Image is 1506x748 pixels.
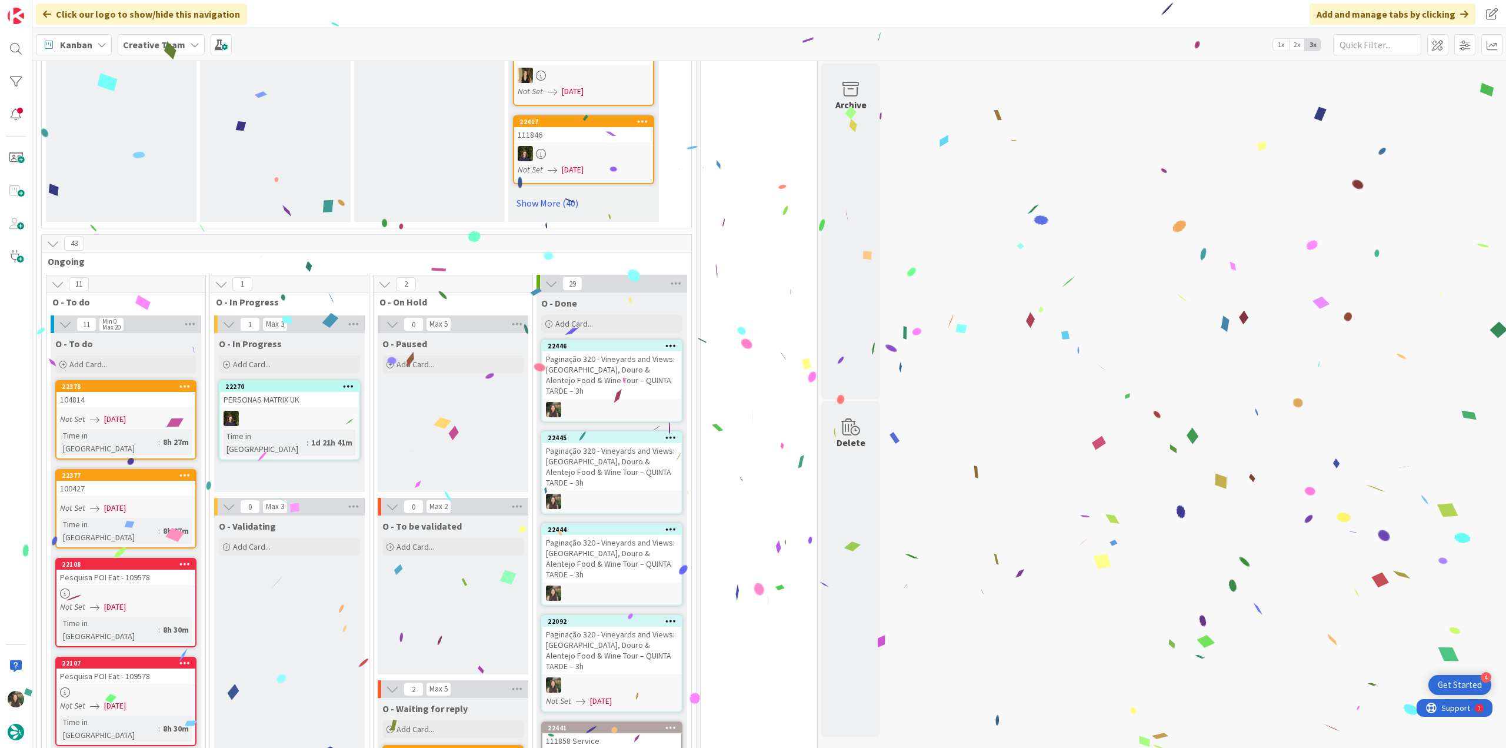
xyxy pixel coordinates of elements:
[1481,672,1491,683] div: 4
[158,623,160,636] span: :
[48,255,677,267] span: Ongoing
[104,502,126,514] span: [DATE]
[542,443,681,490] div: Paginação 320 - Vineyards and Views: [GEOGRAPHIC_DATA], Douro & Alentejo Food & Wine Tour – QUINT...
[160,722,192,735] div: 8h 30m
[382,703,468,714] span: O - Waiting for reply
[76,317,96,331] span: 11
[61,5,64,14] div: 1
[104,413,126,425] span: [DATE]
[513,115,654,184] a: 22417111846MCNot Set[DATE]
[1438,679,1482,691] div: Get Started
[542,524,681,582] div: 22444Paginação 320 - Vineyards and Views: [GEOGRAPHIC_DATA], Douro & Alentejo Food & Wine Tour – ...
[56,481,195,496] div: 100427
[308,436,355,449] div: 1d 21h 41m
[60,503,85,513] i: Not Set
[224,430,306,456] div: Time in [GEOGRAPHIC_DATA]
[55,469,196,548] a: 22377100427Not Set[DATE]Time in [GEOGRAPHIC_DATA]:8h 27m
[219,380,360,460] a: 22270PERSONAS MATRIX UKMCTime in [GEOGRAPHIC_DATA]:1d 21h 41m
[542,433,681,490] div: 22445Paginação 320 - Vineyards and Views: [GEOGRAPHIC_DATA], Douro & Alentejo Food & Wine Tour – ...
[160,524,192,537] div: 8h 27m
[56,470,195,496] div: 22377100427
[60,414,85,424] i: Not Set
[541,431,682,514] a: 22445Paginação 320 - Vineyards and Views: [GEOGRAPHIC_DATA], Douro & Alentejo Food & Wine Tour – ...
[52,296,191,308] span: O - To do
[60,617,158,643] div: Time in [GEOGRAPHIC_DATA]
[548,434,681,442] div: 22445
[60,601,85,612] i: Not Set
[542,616,681,627] div: 22092
[233,359,271,370] span: Add Card...
[548,617,681,626] div: 22092
[542,402,681,417] div: IG
[56,658,195,684] div: 22107Pesquisa POI Eat - 109578
[55,380,196,460] a: 22378104814Not Set[DATE]Time in [GEOGRAPHIC_DATA]:8h 27m
[546,402,561,417] img: IG
[158,435,160,448] span: :
[542,586,681,601] div: IG
[56,570,195,585] div: Pesquisa POI Eat - 109578
[513,194,654,212] a: Show More (40)
[382,520,462,532] span: O - To be validated
[518,68,533,83] img: SP
[546,677,561,693] img: IG
[541,523,682,606] a: 22444Paginação 320 - Vineyards and Views: [GEOGRAPHIC_DATA], Douro & Alentejo Food & Wine Tour – ...
[541,340,682,422] a: 22446Paginação 320 - Vineyards and Views: [GEOGRAPHIC_DATA], Douro & Alentejo Food & Wine Tour – ...
[514,146,653,161] div: MC
[225,383,359,391] div: 22270
[8,724,24,740] img: avatar
[69,277,89,291] span: 11
[396,277,416,291] span: 2
[397,724,434,734] span: Add Card...
[379,296,518,308] span: O - On Hold
[56,669,195,684] div: Pesquisa POI Eat - 109578
[102,318,116,324] div: Min 0
[60,518,158,544] div: Time in [GEOGRAPHIC_DATA]
[266,321,284,327] div: Max 3
[518,146,533,161] img: MC
[1428,675,1491,695] div: Open Get Started checklist, remaining modules: 4
[542,351,681,398] div: Paginação 320 - Vineyards and Views: [GEOGRAPHIC_DATA], Douro & Alentejo Food & Wine Tour – QUINT...
[542,616,681,674] div: 22092Paginação 320 - Vineyards and Views: [GEOGRAPHIC_DATA], Douro & Alentejo Food & Wine Tour – ...
[102,324,121,330] div: Max 20
[514,117,653,127] div: 22417
[835,98,867,112] div: Archive
[548,526,681,534] div: 22444
[518,86,543,97] i: Not Set
[55,338,93,350] span: O - To do
[62,383,195,391] div: 22378
[220,392,359,407] div: PERSONAS MATRIX UK
[397,359,434,370] span: Add Card...
[8,8,24,24] img: Visit kanbanzone.com
[224,411,239,426] img: MC
[56,381,195,392] div: 22378
[219,338,282,350] span: O - In Progress
[60,716,158,742] div: Time in [GEOGRAPHIC_DATA]
[60,429,158,455] div: Time in [GEOGRAPHIC_DATA]
[518,164,543,175] i: Not Set
[404,317,424,331] span: 0
[542,723,681,733] div: 22441
[382,338,427,350] span: O - Paused
[220,411,359,426] div: MC
[541,615,682,712] a: 22092Paginação 320 - Vineyards and Views: [GEOGRAPHIC_DATA], Douro & Alentejo Food & Wine Tour – ...
[160,435,192,448] div: 8h 27m
[429,321,448,327] div: Max 5
[546,494,561,509] img: IG
[25,2,54,16] span: Support
[56,392,195,407] div: 104814
[542,341,681,351] div: 22446
[542,494,681,509] div: IG
[158,524,160,537] span: :
[514,117,653,142] div: 22417111846
[429,504,448,510] div: Max 2
[55,657,196,746] a: 22107Pesquisa POI Eat - 109578Not Set[DATE]Time in [GEOGRAPHIC_DATA]:8h 30m
[562,277,582,291] span: 29
[104,700,126,712] span: [DATE]
[429,686,448,692] div: Max 5
[56,381,195,407] div: 22378104814
[104,601,126,613] span: [DATE]
[837,435,865,450] div: Delete
[220,381,359,407] div: 22270PERSONAS MATRIX UK
[541,297,577,309] span: O - Done
[233,541,271,552] span: Add Card...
